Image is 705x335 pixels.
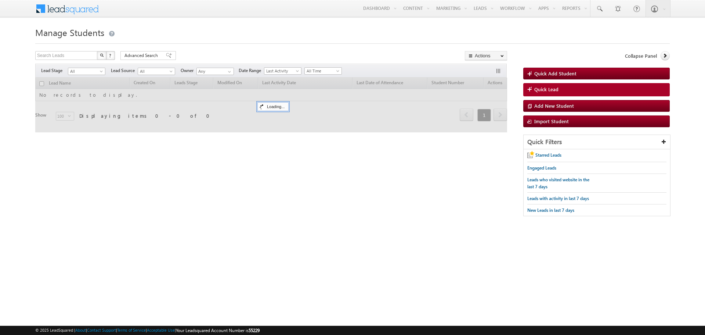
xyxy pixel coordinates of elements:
input: Type to Search [196,68,234,75]
span: Leads with activity in last 7 days [527,196,589,201]
span: Lead Stage [41,67,68,74]
a: All [68,68,105,75]
span: Lead Source [111,67,138,74]
span: All Time [305,68,340,74]
span: Collapse Panel [625,53,657,59]
div: Quick Filters [524,135,670,149]
a: Contact Support [87,328,116,332]
a: All [138,68,175,75]
span: Your Leadsquared Account Number is [176,328,260,333]
a: Acceptable Use [147,328,175,332]
span: Quick Lead [534,86,558,93]
div: Loading... [257,102,289,111]
a: Quick Lead [523,83,670,96]
span: New Leads in last 7 days [527,207,574,213]
span: Manage Students [35,26,104,38]
img: Search [100,53,104,57]
button: ? [106,51,115,60]
span: ? [109,52,112,58]
span: All [68,68,103,75]
span: Date Range [239,67,264,74]
a: All Time [304,67,342,75]
span: All [138,68,173,75]
span: Engaged Leads [527,165,556,171]
a: Show All Items [224,68,233,75]
a: About [75,328,86,332]
span: Quick Add Student [534,70,576,76]
a: Terms of Service [117,328,146,332]
span: Starred Leads [535,152,561,158]
span: © 2025 LeadSquared | | | | | [35,327,260,334]
span: 55229 [249,328,260,333]
span: Import Student [534,118,569,124]
span: Advanced Search [124,52,160,59]
span: Owner [181,67,196,74]
span: Add New Student [534,103,574,109]
span: Leads who visited website in the last 7 days [527,177,589,189]
button: Actions [465,51,507,60]
span: Last Activity [264,68,299,74]
a: Last Activity [264,67,301,75]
